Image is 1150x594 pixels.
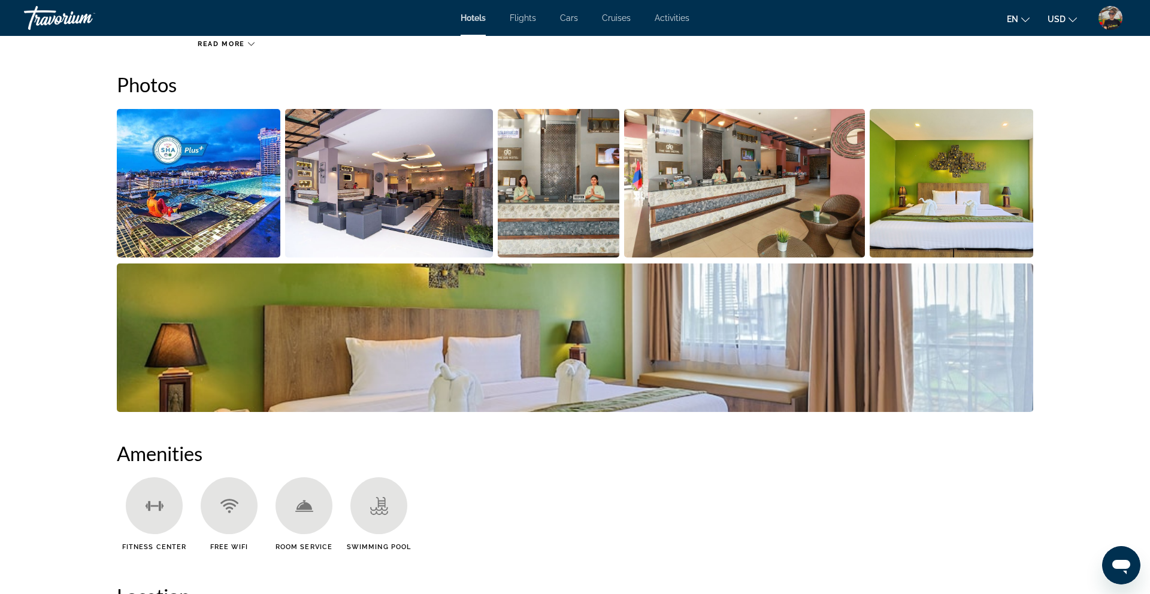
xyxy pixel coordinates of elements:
span: en [1007,14,1018,24]
a: Hotels [461,13,486,23]
span: Room Service [276,543,332,551]
button: Change language [1007,10,1030,28]
a: Activities [655,13,689,23]
span: Swimming Pool [347,543,411,551]
a: Travorium [24,2,144,34]
span: Free WiFi [210,543,249,551]
a: Flights [510,13,536,23]
button: Open full-screen image slider [498,108,619,258]
h2: Photos [117,72,1033,96]
a: Cars [560,13,578,23]
button: Open full-screen image slider [117,263,1033,413]
span: USD [1048,14,1066,24]
button: Read more [198,40,255,49]
img: User image [1098,6,1122,30]
button: Open full-screen image slider [624,108,865,258]
button: Open full-screen image slider [117,108,280,258]
button: User Menu [1095,5,1126,31]
button: Open full-screen image slider [870,108,1033,258]
button: Open full-screen image slider [285,108,494,258]
a: Cruises [602,13,631,23]
iframe: Botón para iniciar la ventana de mensajería [1102,546,1140,584]
span: Fitness Center [122,543,186,551]
button: Change currency [1048,10,1077,28]
span: Read more [198,40,245,48]
h2: Amenities [117,441,1033,465]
